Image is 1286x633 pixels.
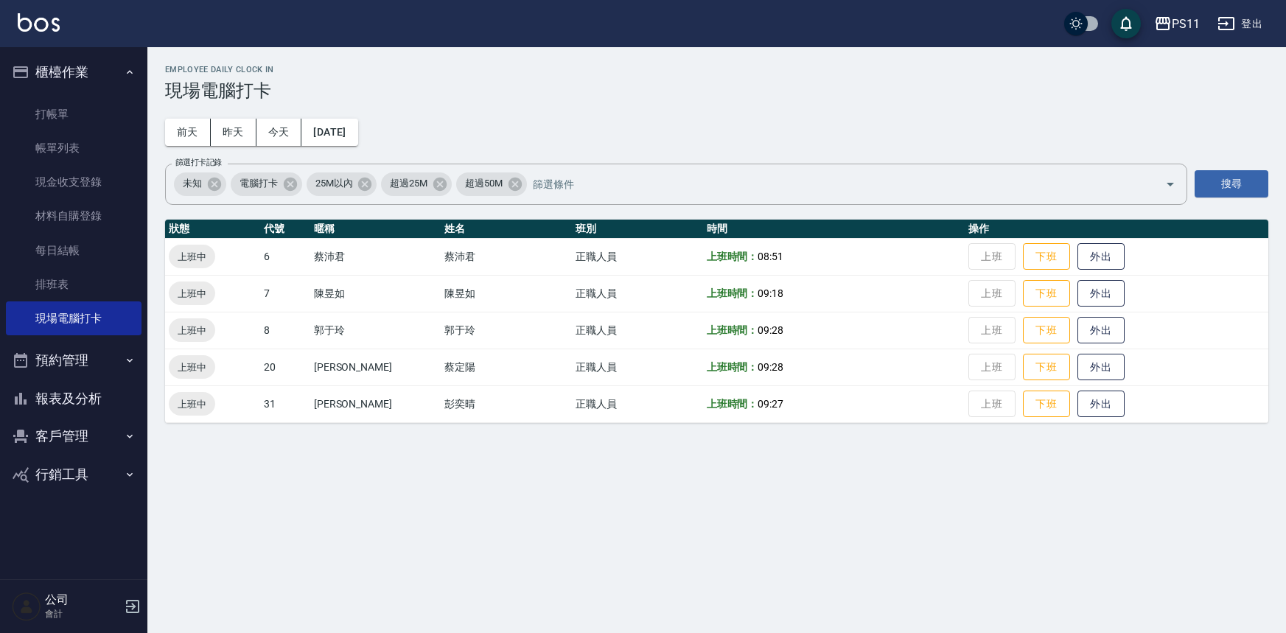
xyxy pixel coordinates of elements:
td: 6 [260,238,310,275]
b: 上班時間： [707,287,758,299]
td: 20 [260,349,310,385]
td: 蔡沛君 [441,238,572,275]
button: 下班 [1023,243,1070,270]
td: 郭于玲 [441,312,572,349]
div: 電腦打卡 [231,172,302,196]
span: 超過50M [456,176,511,191]
div: 未知 [174,172,226,196]
td: 陳昱如 [310,275,441,312]
span: 上班中 [169,323,215,338]
span: 09:27 [758,398,783,410]
th: 操作 [965,220,1268,239]
span: 上班中 [169,396,215,412]
span: 09:28 [758,361,783,373]
span: 08:51 [758,251,783,262]
button: 報表及分析 [6,380,141,418]
button: 行銷工具 [6,455,141,494]
td: 8 [260,312,310,349]
td: 郭于玲 [310,312,441,349]
th: 姓名 [441,220,572,239]
span: 上班中 [169,249,215,265]
td: 正職人員 [572,275,703,312]
label: 篩選打卡記錄 [175,157,222,168]
img: Person [12,592,41,621]
span: 電腦打卡 [231,176,287,191]
button: 預約管理 [6,341,141,380]
div: 25M以內 [307,172,377,196]
button: save [1111,9,1141,38]
a: 現場電腦打卡 [6,301,141,335]
button: 外出 [1077,280,1125,307]
th: 班別 [572,220,703,239]
h2: Employee Daily Clock In [165,65,1268,74]
span: 上班中 [169,360,215,375]
td: 陳昱如 [441,275,572,312]
div: 超過25M [381,172,452,196]
th: 代號 [260,220,310,239]
button: PS11 [1148,9,1206,39]
button: 下班 [1023,280,1070,307]
button: 客戶管理 [6,417,141,455]
td: 31 [260,385,310,422]
th: 暱稱 [310,220,441,239]
span: 上班中 [169,286,215,301]
span: 09:28 [758,324,783,336]
button: 外出 [1077,243,1125,270]
button: [DATE] [301,119,357,146]
span: 超過25M [381,176,436,191]
p: 會計 [45,607,120,620]
a: 現金收支登錄 [6,165,141,199]
span: 25M以內 [307,176,362,191]
b: 上班時間： [707,361,758,373]
th: 時間 [703,220,965,239]
button: 外出 [1077,317,1125,344]
td: 7 [260,275,310,312]
a: 材料自購登錄 [6,199,141,233]
td: 正職人員 [572,385,703,422]
td: 正職人員 [572,238,703,275]
td: 蔡定陽 [441,349,572,385]
td: 正職人員 [572,349,703,385]
h5: 公司 [45,592,120,607]
h3: 現場電腦打卡 [165,80,1268,101]
button: 下班 [1023,317,1070,344]
b: 上班時間： [707,398,758,410]
button: 前天 [165,119,211,146]
button: 外出 [1077,354,1125,381]
td: [PERSON_NAME] [310,349,441,385]
td: 蔡沛君 [310,238,441,275]
td: [PERSON_NAME] [310,385,441,422]
div: 超過50M [456,172,527,196]
th: 狀態 [165,220,260,239]
div: PS11 [1172,15,1200,33]
button: Open [1159,172,1182,196]
td: 正職人員 [572,312,703,349]
input: 篩選條件 [529,171,1139,197]
b: 上班時間： [707,324,758,336]
button: 登出 [1212,10,1268,38]
button: 下班 [1023,391,1070,418]
button: 下班 [1023,354,1070,381]
span: 未知 [174,176,211,191]
a: 打帳單 [6,97,141,131]
button: 外出 [1077,391,1125,418]
span: 09:18 [758,287,783,299]
a: 帳單列表 [6,131,141,165]
button: 櫃檯作業 [6,53,141,91]
b: 上班時間： [707,251,758,262]
a: 每日結帳 [6,234,141,267]
button: 搜尋 [1195,170,1268,197]
button: 今天 [256,119,302,146]
td: 彭奕晴 [441,385,572,422]
img: Logo [18,13,60,32]
button: 昨天 [211,119,256,146]
a: 排班表 [6,267,141,301]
